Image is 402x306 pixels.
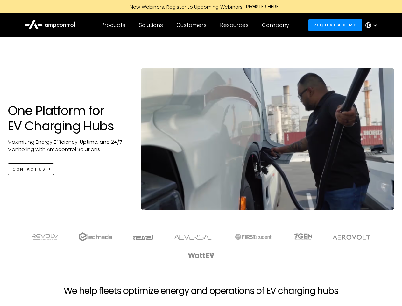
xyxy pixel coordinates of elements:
[139,22,163,29] div: Solutions
[188,253,215,258] img: WattEV logo
[262,22,289,29] div: Company
[101,22,125,29] div: Products
[176,22,207,29] div: Customers
[58,3,344,10] a: New Webinars: Register to Upcoming WebinarsREGISTER HERE
[79,232,112,241] img: electrada logo
[64,286,338,296] h2: We help fleets optimize energy and operations of EV charging hubs
[123,4,246,10] div: New Webinars: Register to Upcoming Webinars
[8,139,128,153] p: Maximizing Energy Efficiency, Uptime, and 24/7 Monitoring with Ampcontrol Solutions
[246,3,279,10] div: REGISTER HERE
[333,235,370,240] img: Aerovolt Logo
[12,166,46,172] div: CONTACT US
[308,19,362,31] a: Request a demo
[8,103,128,134] h1: One Platform for EV Charging Hubs
[8,163,54,175] a: CONTACT US
[220,22,249,29] div: Resources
